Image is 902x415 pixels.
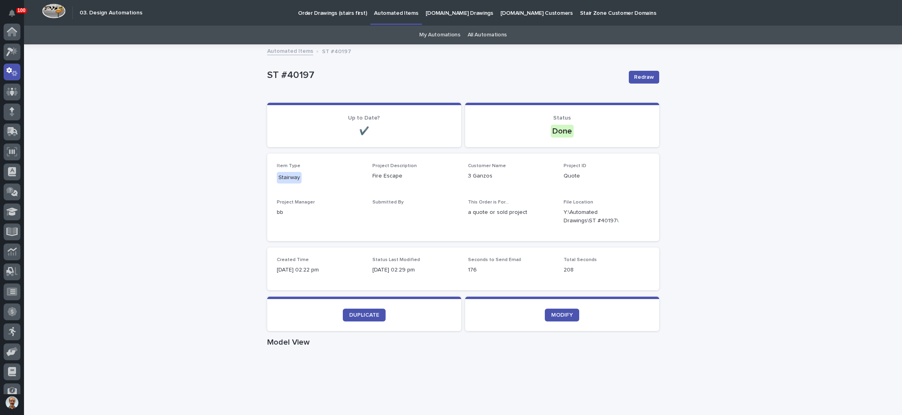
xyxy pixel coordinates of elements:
p: 100 [18,8,26,13]
a: Automated Items [267,46,313,55]
span: Redraw [634,73,654,81]
span: Customer Name [468,164,506,168]
button: users-avatar [4,394,20,411]
span: Created Time [277,257,309,262]
span: This Order is For... [468,200,509,205]
span: Total Seconds [564,257,597,262]
p: ST #40197 [267,70,622,81]
div: Notifications100 [10,10,20,22]
a: MODIFY [545,309,579,321]
span: Up to Date? [348,115,380,121]
img: Workspace Logo [42,4,66,18]
span: DUPLICATE [349,312,379,318]
span: Status [553,115,571,121]
span: Project Description [372,164,417,168]
a: My Automations [419,26,460,44]
span: MODIFY [551,312,573,318]
span: File Location [564,200,593,205]
: Y:\Automated Drawings\ST #40197\ [564,208,630,225]
span: Status Last Modified [372,257,420,262]
p: bb [277,208,363,217]
p: a quote or sold project [468,208,554,217]
a: All Automations [468,26,507,44]
p: ST #40197 [322,46,351,55]
span: Project ID [564,164,586,168]
p: [DATE] 02:29 pm [372,266,458,274]
button: Notifications [4,5,20,22]
span: Submitted By [372,200,404,205]
span: Seconds to Send Email [468,257,521,262]
a: DUPLICATE [343,309,386,321]
p: [DATE] 02:22 pm [277,266,363,274]
button: Redraw [629,71,659,84]
span: Project Manager [277,200,315,205]
p: 208 [564,266,650,274]
div: Stairway [277,172,302,184]
h1: Model View [267,337,659,347]
p: Fire Escape [372,172,458,180]
h2: 03. Design Automations [80,10,142,16]
p: Quote [564,172,650,180]
p: ✔️ [277,126,452,136]
div: Done [551,125,574,138]
span: Item Type [277,164,300,168]
p: 3 Ganzos [468,172,554,180]
p: 176 [468,266,554,274]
